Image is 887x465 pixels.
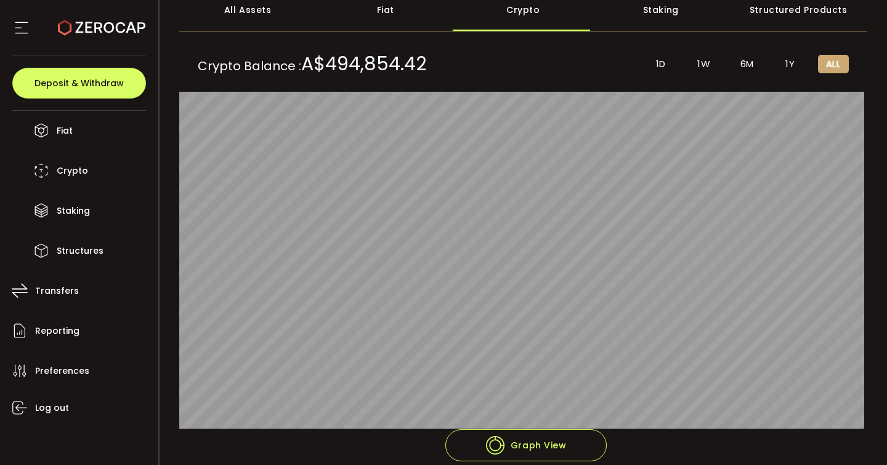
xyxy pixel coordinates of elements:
span: Log out [35,399,69,417]
span: Staking [57,202,90,220]
span: 1Y [785,59,795,70]
span: Crypto [57,162,88,180]
span: Transfers [35,282,79,300]
span: 6M [740,59,754,70]
span: Preferences [35,362,89,380]
button: Deposit & Withdraw [12,68,146,99]
span: Structures [57,242,103,260]
span: 1D [656,59,666,70]
span: 1W [697,59,710,70]
span: Reporting [35,322,79,340]
span: Crypto Balance : [198,55,426,73]
span: Graph View [486,436,567,455]
button: Graph View [445,429,607,461]
span: ALL [826,59,841,70]
span: Fiat [57,122,73,140]
iframe: Chat Widget [825,406,887,465]
span: A$494,854.42 [301,51,426,77]
span: Deposit & Withdraw [34,79,124,87]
